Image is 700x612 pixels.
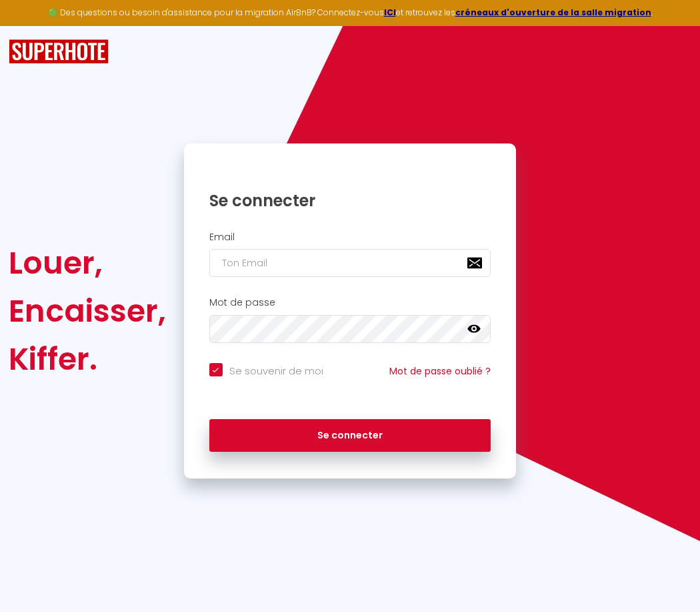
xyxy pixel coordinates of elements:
h1: Se connecter [209,190,491,211]
img: SuperHote logo [9,39,109,64]
div: Louer, [9,239,166,287]
a: créneaux d'ouverture de la salle migration [455,7,651,18]
a: Mot de passe oublié ? [389,364,491,378]
h2: Email [209,232,491,243]
a: ICI [384,7,396,18]
div: Kiffer. [9,335,166,383]
div: Encaisser, [9,287,166,335]
input: Ton Email [209,249,491,277]
h2: Mot de passe [209,297,491,308]
button: Se connecter [209,419,491,452]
